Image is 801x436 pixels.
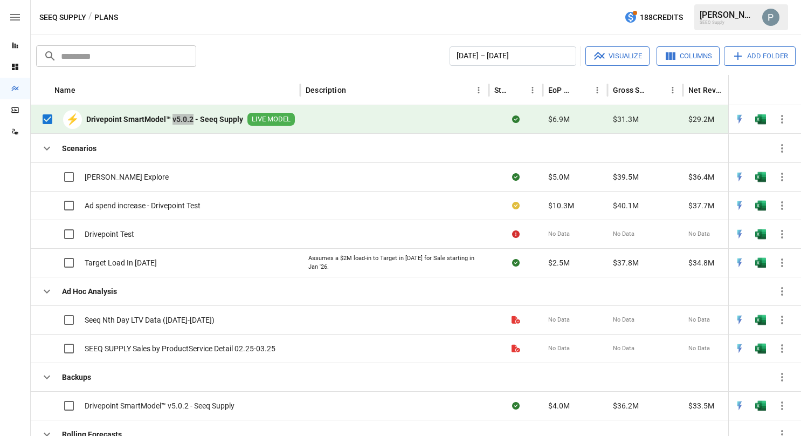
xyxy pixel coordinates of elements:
div: Open in Excel [755,172,766,182]
div: SEEQ Supply [700,20,756,25]
span: $5.0M [548,172,570,182]
div: / [88,11,92,24]
div: Open in Excel [755,343,766,354]
b: Ad Hoc Analysis [62,286,117,297]
button: Visualize [585,46,650,66]
b: Scenarios [62,143,96,154]
span: No Data [688,344,710,353]
button: 188Credits [620,8,687,28]
div: Net Revenue [688,86,724,94]
div: Sync complete [512,114,520,125]
div: File is not a valid Drivepoint model [512,315,520,325]
div: Sync complete [512,400,520,411]
div: [PERSON_NAME] [700,10,756,20]
button: Add Folder [724,46,796,66]
button: Status column menu [525,83,540,98]
span: $10.3M [548,200,574,211]
img: g5qfjXmAAAAABJRU5ErkJggg== [755,200,766,211]
button: Description column menu [471,83,486,98]
span: No Data [613,316,634,324]
span: $2.5M [548,257,570,268]
img: quick-edit-flash.b8aec18c.svg [734,257,745,268]
button: [DATE] – [DATE] [450,46,576,66]
div: Open in Excel [755,229,766,240]
span: SEEQ SUPPLY Sales by ProductService Detail 02.25-03.25 [85,343,275,354]
div: ⚡ [63,110,82,129]
span: $29.2M [688,114,714,125]
button: Sort [347,83,362,98]
span: No Data [548,316,570,324]
div: Open in Excel [755,200,766,211]
img: quick-edit-flash.b8aec18c.svg [734,343,745,354]
button: Sort [77,83,92,98]
img: quick-edit-flash.b8aec18c.svg [734,229,745,240]
div: Name [54,86,75,94]
span: $36.4M [688,172,714,182]
div: Open in Excel [755,315,766,325]
img: g5qfjXmAAAAABJRU5ErkJggg== [755,114,766,125]
span: $31.3M [613,114,639,125]
span: $40.1M [613,200,639,211]
button: EoP Cash column menu [590,83,605,98]
div: Gross Sales [613,86,649,94]
div: Paul schoenecker [762,9,779,26]
div: EoP Cash [548,86,574,94]
img: quick-edit-flash.b8aec18c.svg [734,114,745,125]
span: $33.5M [688,400,714,411]
button: Sort [575,83,590,98]
div: Sync complete [512,172,520,182]
div: Open in Quick Edit [734,257,745,268]
button: Gross Sales column menu [665,83,680,98]
span: $39.5M [613,172,639,182]
span: [PERSON_NAME] Explore [85,172,169,182]
span: 188 Credits [640,11,683,24]
button: Sort [726,83,741,98]
div: Open in Quick Edit [734,400,745,411]
button: Sort [510,83,525,98]
div: Open in Quick Edit [734,343,745,354]
div: Open in Excel [755,400,766,411]
span: Seeq Nth Day LTV Data ([DATE]-[DATE]) [85,315,215,325]
span: $36.2M [613,400,639,411]
img: quick-edit-flash.b8aec18c.svg [734,400,745,411]
button: Columns [657,46,720,66]
span: Target Load In [DATE] [85,257,157,268]
button: Paul schoenecker [756,2,786,32]
span: Ad spend increase - Drivepoint Test [85,200,201,211]
div: Assumes a $2M load-in to Target in [DATE] for Sale starting in Jan '26. [308,254,481,271]
div: Open in Excel [755,257,766,268]
span: $34.8M [688,257,714,268]
img: g5qfjXmAAAAABJRU5ErkJggg== [755,229,766,240]
button: Sort [778,83,793,98]
div: Status [494,86,509,94]
div: Open in Quick Edit [734,315,745,325]
div: Your plan has changes in Excel that are not reflected in the Drivepoint Data Warehouse, select "S... [512,200,520,211]
span: $6.9M [548,114,570,125]
button: SEEQ Supply [39,11,86,24]
span: No Data [688,230,710,239]
div: Error during sync. [512,229,520,240]
span: Drivepoint SmartModel™ v5.0.2 - Seeq Supply [85,400,234,411]
img: quick-edit-flash.b8aec18c.svg [734,315,745,325]
img: quick-edit-flash.b8aec18c.svg [734,172,745,182]
button: Sort [650,83,665,98]
div: File is not a valid Drivepoint model [512,343,520,354]
span: No Data [548,344,570,353]
div: Open in Quick Edit [734,172,745,182]
img: g5qfjXmAAAAABJRU5ErkJggg== [755,343,766,354]
img: g5qfjXmAAAAABJRU5ErkJggg== [755,257,766,268]
span: Drivepoint Test [85,229,134,240]
div: Description [306,86,346,94]
span: No Data [613,344,634,353]
div: Open in Quick Edit [734,200,745,211]
img: g5qfjXmAAAAABJRU5ErkJggg== [755,315,766,325]
b: Drivepoint SmartModel™ v5.0.2 - Seeq Supply [86,114,243,125]
div: Sync complete [512,257,520,268]
span: $37.8M [613,257,639,268]
span: No Data [688,316,710,324]
b: Backups [62,372,91,383]
div: Open in Quick Edit [734,114,745,125]
div: Open in Excel [755,114,766,125]
img: g5qfjXmAAAAABJRU5ErkJggg== [755,400,766,411]
span: No Data [613,230,634,239]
